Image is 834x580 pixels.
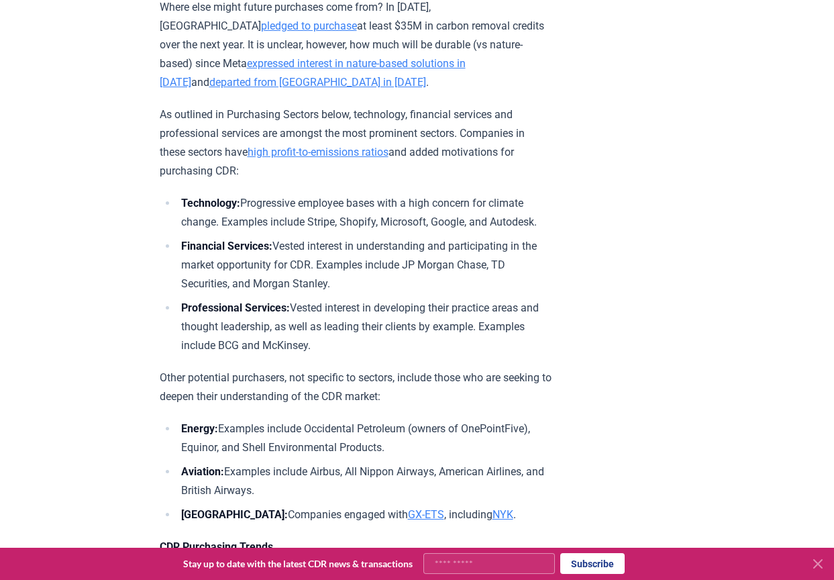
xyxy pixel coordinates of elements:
p: Other potential purchasers, not specific to sectors, include those who are seeking to deepen thei... [160,369,552,406]
a: GX-ETS [408,508,444,521]
li: Vested interest in developing their practice areas and thought leadership, as well as leading the... [177,299,552,355]
strong: Energy: [181,422,218,435]
a: high profit-to-emissions ratios [248,146,388,158]
li: Examples include Occidental Petroleum (owners of OnePointFive), Equinor, and Shell Environmental ... [177,420,552,457]
strong: [GEOGRAPHIC_DATA]: [181,508,288,521]
a: NYK [492,508,513,521]
strong: Aviation: [181,465,224,478]
strong: Professional Services: [181,301,290,314]
strong: Financial Services: [181,240,272,252]
li: Companies engaged with , including . [177,505,552,524]
strong: Technology: [181,197,240,209]
a: expressed interest in nature-based solutions in [DATE] [160,57,466,89]
li: Progressive employee bases with a high concern for climate change. Examples include Stripe, Shopi... [177,194,552,232]
li: Examples include Airbus, All Nippon Airways, American Airlines, and British Airways. [177,463,552,500]
strong: CDR Purchasing Trends [160,540,273,553]
p: As outlined in Purchasing Sectors below, technology, financial services and professional services... [160,105,552,181]
a: pledged to purchase [261,19,357,32]
li: Vested interest in understanding and participating in the market opportunity for CDR. Examples in... [177,237,552,293]
a: departed from [GEOGRAPHIC_DATA] in [DATE] [209,76,426,89]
